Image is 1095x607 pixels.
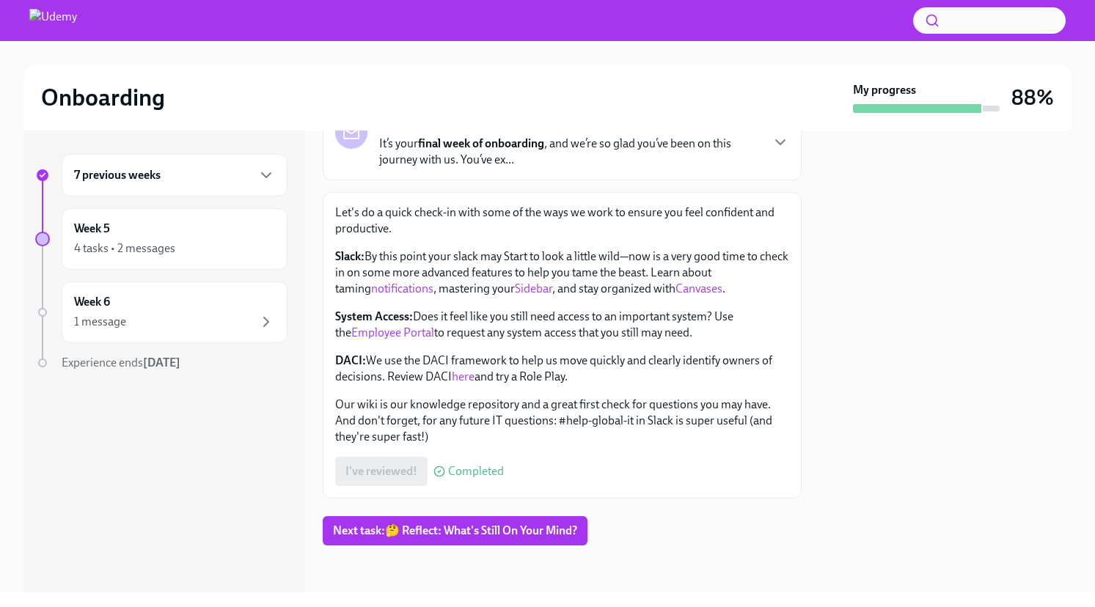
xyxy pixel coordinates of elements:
p: Our wiki is our knowledge repository and a great first check for questions you may have. And don'... [335,397,789,445]
a: Sidebar [515,282,552,295]
div: 7 previous weeks [62,154,288,196]
img: Udemy [29,9,77,32]
a: Week 61 message [35,282,288,343]
h6: Week 5 [74,221,110,237]
p: By this point your slack may Start to look a little wild—now is a very good time to check in on s... [335,249,789,297]
h2: Onboarding [41,83,165,112]
h6: 7 previous weeks [74,167,161,183]
span: Experience ends [62,356,180,369]
a: here [452,369,475,383]
span: Completed [448,466,504,477]
strong: System Access: [335,309,413,323]
h3: 88% [1011,84,1054,111]
h6: Week 6 [74,294,110,310]
a: Canvases [675,282,722,295]
a: Week 54 tasks • 2 messages [35,208,288,270]
strong: final week of onboarding [418,136,544,150]
span: Next task : 🤔 Reflect: What's Still On Your Mind? [333,523,577,538]
div: 4 tasks • 2 messages [74,240,175,257]
p: It’s your , and we’re so glad you’ve been on this journey with us. You’ve ex... [379,136,760,168]
a: notifications [371,282,433,295]
strong: [DATE] [143,356,180,369]
p: Let's do a quick check-in with some of the ways we work to ensure you feel confident and productive. [335,205,789,237]
strong: Slack: [335,249,365,263]
p: Does it feel like you still need access to an important system? Use the to request any system acc... [335,309,789,341]
div: 1 message [74,314,126,330]
strong: My progress [853,82,916,98]
strong: DACI: [335,353,366,367]
a: Employee Portal [351,325,434,339]
button: Next task:🤔 Reflect: What's Still On Your Mind? [323,516,587,545]
p: We use the DACI framework to help us move quickly and clearly identify owners of decisions. Revie... [335,353,789,385]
